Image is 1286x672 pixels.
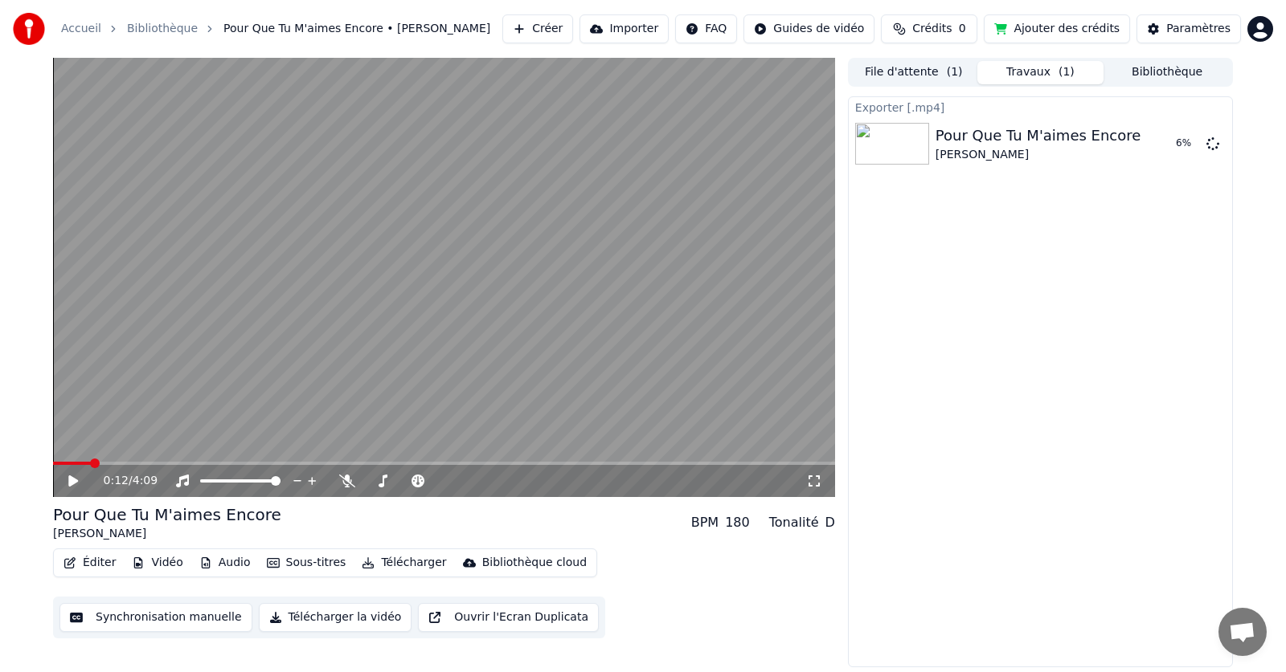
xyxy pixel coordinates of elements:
div: Pour Que Tu M'aimes Encore [53,503,281,526]
span: 4:09 [133,473,158,489]
button: Télécharger [355,552,453,574]
div: BPM [691,513,719,532]
span: ( 1 ) [1059,64,1075,80]
span: 0 [959,21,966,37]
span: Crédits [912,21,952,37]
button: Ouvrir l'Ecran Duplicata [418,603,599,632]
button: Synchronisation manuelle [59,603,252,632]
button: Paramètres [1137,14,1241,43]
a: Accueil [61,21,101,37]
div: Tonalité [769,513,819,532]
button: Travaux [977,61,1104,84]
button: Guides de vidéo [743,14,874,43]
button: Télécharger la vidéo [259,603,412,632]
div: / [104,473,142,489]
div: [PERSON_NAME] [53,526,281,542]
button: Ajouter des crédits [984,14,1130,43]
div: [PERSON_NAME] [936,147,1141,163]
button: FAQ [675,14,737,43]
div: 180 [725,513,750,532]
nav: breadcrumb [61,21,490,37]
button: Sous-titres [260,552,353,574]
button: Vidéo [125,552,189,574]
a: Bibliothèque [127,21,198,37]
span: ( 1 ) [947,64,963,80]
button: Audio [193,552,257,574]
button: Éditer [57,552,122,574]
span: 0:12 [104,473,129,489]
img: youka [13,13,45,45]
div: Bibliothèque cloud [482,555,587,571]
div: D [825,513,835,532]
button: File d'attente [850,61,977,84]
div: Paramètres [1166,21,1231,37]
button: Crédits0 [881,14,977,43]
button: Créer [502,14,573,43]
span: Pour Que Tu M'aimes Encore • [PERSON_NAME] [223,21,490,37]
div: Pour Que Tu M'aimes Encore [936,124,1141,147]
div: 6 % [1176,137,1200,150]
button: Bibliothèque [1104,61,1231,84]
div: Ouvrir le chat [1218,608,1267,656]
div: Exporter [.mp4] [849,97,1232,116]
button: Importer [580,14,669,43]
